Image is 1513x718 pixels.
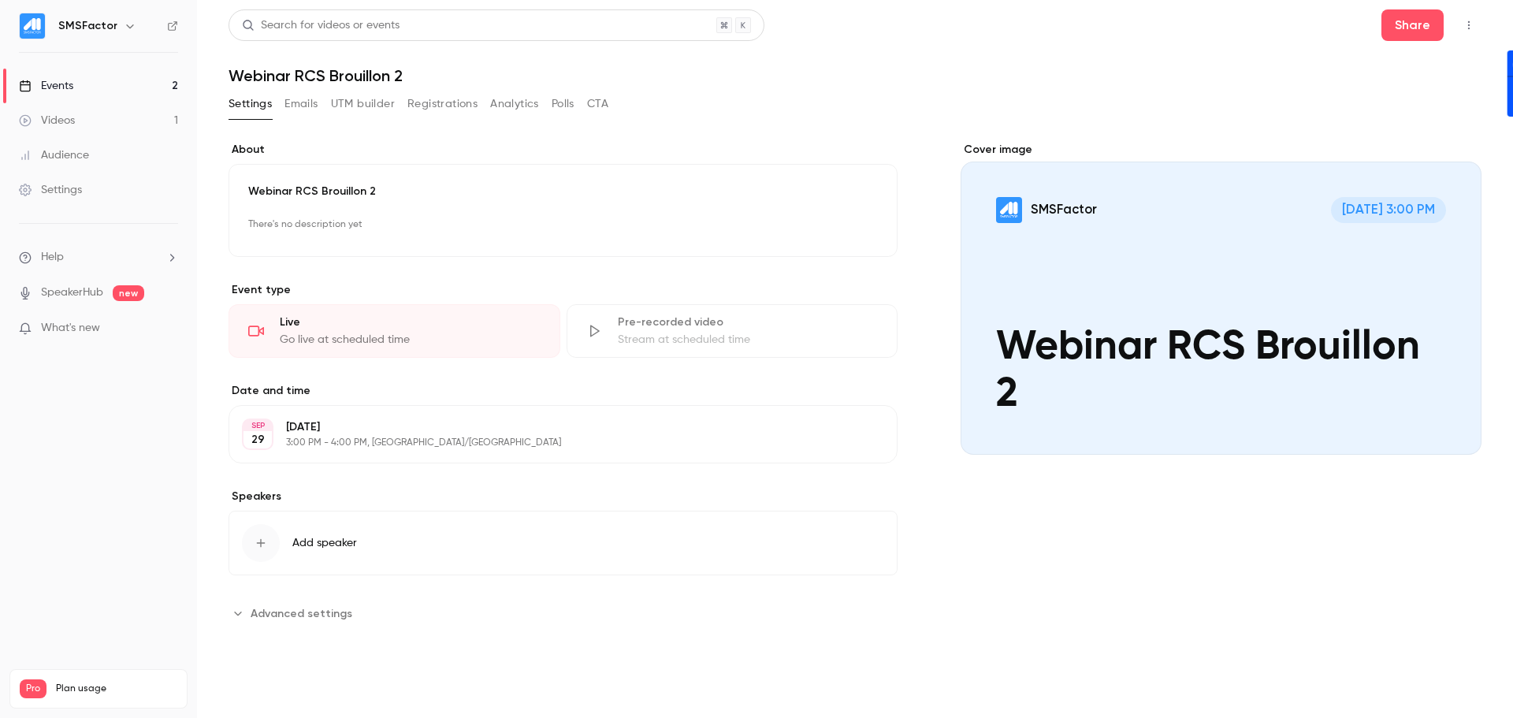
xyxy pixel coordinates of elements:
button: UTM builder [331,91,395,117]
div: Videos [19,113,75,128]
span: Plan usage [56,683,177,695]
button: Emails [284,91,318,117]
label: Speakers [229,489,898,504]
h1: Webinar RCS Brouillon 2 [229,66,1481,85]
div: Stream at scheduled time [618,332,879,348]
div: SEP [243,420,272,431]
h6: SMSFactor [58,18,117,34]
div: LiveGo live at scheduled time [229,304,560,358]
button: Share [1381,9,1444,41]
div: Go live at scheduled time [280,332,541,348]
span: Advanced settings [251,605,352,622]
button: Add speaker [229,511,898,575]
div: Settings [19,182,82,198]
span: Pro [20,679,46,698]
p: 3:00 PM - 4:00 PM, [GEOGRAPHIC_DATA]/[GEOGRAPHIC_DATA] [286,437,814,449]
label: About [229,142,898,158]
div: Events [19,78,73,94]
p: [DATE] [286,419,814,435]
span: Help [41,249,64,266]
div: Live [280,314,541,330]
button: CTA [587,91,608,117]
div: Audience [19,147,89,163]
p: There's no description yet [248,212,878,237]
span: What's new [41,320,100,337]
button: Polls [552,91,574,117]
div: Pre-recorded video [618,314,879,330]
a: SpeakerHub [41,285,103,301]
button: Analytics [490,91,539,117]
span: new [113,285,144,301]
section: Advanced settings [229,601,898,626]
img: SMSFactor [20,13,45,39]
p: Event type [229,282,898,298]
div: Search for videos or events [242,17,400,34]
p: 29 [251,432,265,448]
button: Registrations [407,91,478,117]
div: Pre-recorded videoStream at scheduled time [567,304,898,358]
label: Cover image [961,142,1481,158]
section: Cover image [961,142,1481,455]
span: Add speaker [292,535,357,551]
li: help-dropdown-opener [19,249,178,266]
p: Webinar RCS Brouillon 2 [248,184,878,199]
button: Settings [229,91,272,117]
iframe: Noticeable Trigger [159,322,178,336]
label: Date and time [229,383,898,399]
button: Advanced settings [229,601,362,626]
